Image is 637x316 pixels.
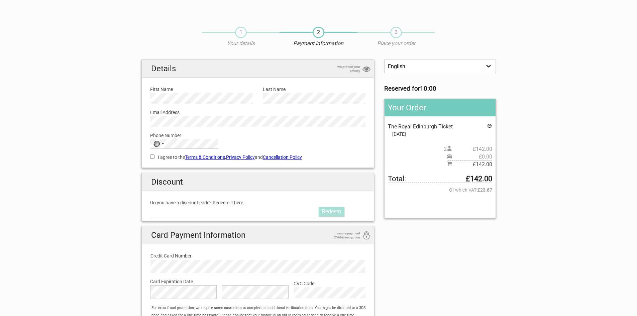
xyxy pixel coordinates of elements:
a: Cancellation Policy [263,154,302,160]
span: The Royal Edinburgh Ticket [388,123,453,130]
i: privacy protection [362,65,370,74]
label: Do you have a discount code? Redeem it here. [150,199,366,206]
span: Of which VAT: [388,186,492,194]
label: Phone Number [150,132,366,139]
span: Pickup price [447,153,492,161]
button: Selected country [150,139,167,148]
span: 3 [390,27,402,38]
span: £142.00 [452,145,492,153]
span: secure payment 256bit encryption [327,231,360,239]
a: Redeem [319,207,344,216]
span: [DATE] [388,130,492,138]
span: Subtotal [447,161,492,168]
strong: £142.00 [466,175,492,183]
strong: £23.67 [477,186,492,194]
label: I agree to the , and [150,153,366,161]
span: Total to be paid [388,175,492,183]
label: Credit Card Number [150,252,365,259]
a: Privacy Policy [226,154,255,160]
h3: Reserved for [384,85,496,92]
h2: Details [142,60,374,78]
span: £142.00 [452,161,492,168]
label: Email Address [150,109,366,116]
label: Card Expiration Date [150,278,366,285]
label: CVC Code [294,280,365,287]
span: we protect your privacy [327,65,360,73]
p: Your details [202,40,280,47]
label: Last Name [263,86,365,93]
label: First Name [150,86,253,93]
h2: Discount [142,173,374,191]
i: 256bit encryption [362,231,370,240]
span: 2 person(s) [444,145,492,153]
p: Place your order [357,40,435,47]
strong: 10:00 [420,85,436,92]
span: £0.00 [452,153,492,161]
h2: Card Payment Information [142,226,374,244]
span: 1 [235,27,247,38]
a: Terms & Conditions [185,154,225,160]
h2: Your Order [385,99,495,116]
span: 2 [313,27,324,38]
p: Payment Information [280,40,357,47]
